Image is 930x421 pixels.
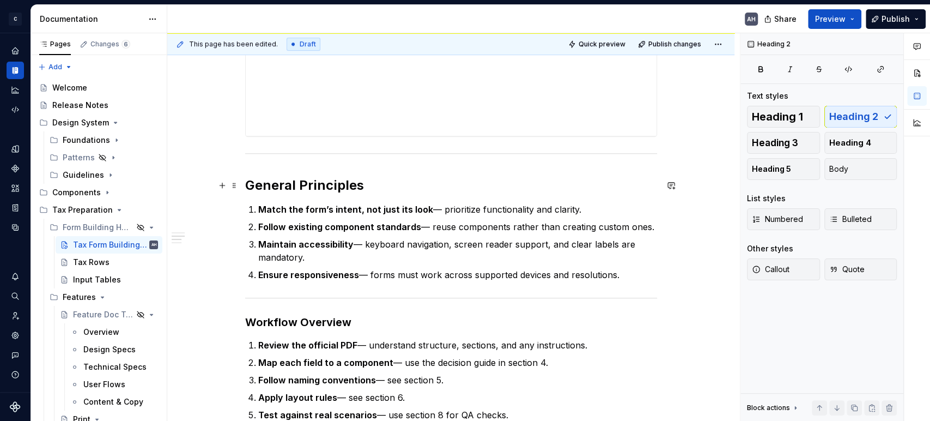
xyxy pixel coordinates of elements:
div: Release Notes [52,100,108,111]
div: AH [747,15,756,23]
strong: Review the official PDF [258,340,357,351]
strong: Test against real scenarios [258,410,377,420]
span: Body [829,164,848,175]
button: Heading 3 [747,132,820,154]
button: Publish [866,9,926,29]
a: User Flows [66,376,162,393]
span: Add [48,63,62,71]
a: Home [7,42,24,59]
div: Patterns [45,149,162,166]
strong: Maintain accessibility [258,239,354,250]
div: Components [52,187,101,198]
a: Analytics [7,81,24,99]
a: Design Specs [66,341,162,358]
a: Code automation [7,101,24,118]
button: Heading 5 [747,158,820,180]
p: — reuse components rather than creating custom ones. [258,220,657,233]
button: C [2,7,28,31]
a: Supernova Logo [10,401,21,412]
a: Assets [7,179,24,197]
p: — see section 5. [258,374,657,387]
strong: Ensure responsiveness [258,269,359,280]
a: Technical Specs [66,358,162,376]
a: Tax Form Building GuidelinesAH [56,236,162,254]
a: Invite team [7,307,24,324]
span: Heading 3 [752,137,798,148]
div: Block actions [747,400,800,416]
div: Welcome [52,82,87,93]
button: Heading 4 [824,132,897,154]
div: Design System [52,117,109,128]
span: Heading 1 [752,111,803,122]
span: Numbered [752,214,803,225]
div: Technical Specs [83,362,147,372]
div: Features [63,292,96,303]
button: Preview [808,9,861,29]
strong: Follow naming conventions [258,375,376,386]
p: — see section 6. [258,391,657,404]
div: Design System [35,114,162,131]
div: C [9,13,22,26]
span: This page has been edited. [189,40,278,49]
button: Search ⌘K [7,287,24,305]
strong: Follow existing component standards [258,221,421,232]
button: Share [758,9,804,29]
a: Welcome [35,79,162,97]
p: — prioritize functionality and clarity. [258,203,657,216]
button: Heading 1 [747,106,820,128]
a: Documentation [7,62,24,79]
div: Data sources [7,219,24,236]
p: — use the decision guide in section 4. [258,356,657,369]
span: Publish changes [648,40,701,49]
div: Content & Copy [83,396,143,407]
div: Tax Rows [73,257,110,268]
div: Guidelines [63,170,104,181]
div: Guidelines [45,166,162,184]
div: Features [45,288,162,306]
div: Form Building Handbook [63,222,133,233]
button: Quick preview [565,37,630,52]
div: Foundations [63,135,110,146]
button: Body [824,158,897,180]
span: Bulleted [829,214,872,225]
strong: Match the form’s intent, not just its look [258,204,433,215]
a: Design tokens [7,140,24,158]
a: Components [7,160,24,177]
button: Callout [747,258,820,280]
div: Changes [90,40,130,49]
button: Numbered [747,208,820,230]
p: — forms must work across supported devices and resolutions. [258,268,657,281]
button: Contact support [7,346,24,364]
div: List styles [747,193,786,204]
strong: Workflow Overview [245,316,351,329]
button: Quote [824,258,897,280]
span: Quick preview [579,40,625,49]
strong: Map each field to a component [258,357,393,368]
button: Bulleted [824,208,897,230]
span: Share [774,14,797,25]
div: Form Building Handbook [45,219,162,236]
p: — understand structure, sections, and any instructions. [258,339,657,352]
span: Draft [300,40,316,49]
div: Input Tables [73,274,121,285]
div: Overview [83,327,119,338]
div: User Flows [83,379,125,390]
strong: Apply layout rules [258,392,337,403]
div: Documentation [40,14,143,25]
a: Storybook stories [7,199,24,216]
div: Tax Form Building Guidelines [73,239,147,250]
span: Heading 5 [752,164,791,175]
a: Feature Doc Template [56,306,162,323]
div: Components [35,184,162,201]
span: Preview [815,14,846,25]
div: Notifications [7,268,24,285]
span: Heading 4 [829,137,871,148]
